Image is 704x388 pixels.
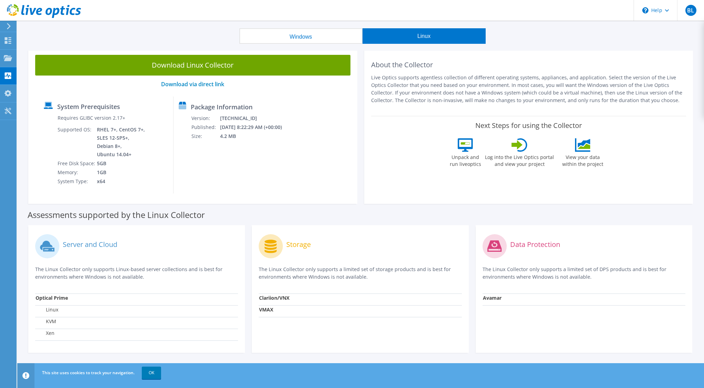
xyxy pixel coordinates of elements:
strong: Clariion/VNX [259,295,289,301]
strong: Avamar [483,295,502,301]
span: This site uses cookies to track your navigation. [42,370,135,376]
label: Data Protection [510,241,560,248]
label: Log into the Live Optics portal and view your project [485,152,554,168]
td: 1GB [97,168,146,177]
td: Size: [191,132,220,141]
td: [TECHNICAL_ID] [220,114,291,123]
label: Next Steps for using the Collector [475,121,582,130]
td: x64 [97,177,146,186]
svg: \n [642,7,648,13]
a: Download via direct link [161,80,224,88]
label: Xen [36,330,54,337]
label: Requires GLIBC version 2.17+ [58,115,125,121]
label: Linux [36,306,58,313]
td: [DATE] 8:22:29 AM (+00:00) [220,123,291,132]
label: View your data within the project [558,152,607,168]
a: Download Linux Collector [35,55,350,76]
td: 4.2 MB [220,132,291,141]
p: The Linux Collector only supports a limited set of DPS products and is best for environments wher... [483,266,685,281]
td: RHEL 7+, CentOS 7+, SLES 12-SP5+, Debian 8+, Ubuntu 14.04+ [97,125,146,159]
label: Storage [286,241,311,248]
button: Windows [239,28,363,44]
td: System Type: [57,177,97,186]
h2: About the Collector [371,61,686,69]
td: Published: [191,123,220,132]
p: The Linux Collector only supports Linux-based server collections and is best for environments whe... [35,266,238,281]
td: Memory: [57,168,97,177]
strong: Optical Prime [36,295,68,301]
label: System Prerequisites [57,103,120,110]
label: Server and Cloud [63,241,117,248]
td: Free Disk Space: [57,159,97,168]
strong: VMAX [259,306,273,313]
td: Version: [191,114,220,123]
td: 5GB [97,159,146,168]
label: Package Information [191,103,252,110]
label: Assessments supported by the Linux Collector [28,211,205,218]
span: BL [685,5,696,16]
td: Supported OS: [57,125,97,159]
p: Live Optics supports agentless collection of different operating systems, appliances, and applica... [371,74,686,104]
a: OK [142,367,161,379]
p: The Linux Collector only supports a limited set of storage products and is best for environments ... [259,266,462,281]
button: Linux [363,28,486,44]
label: Unpack and run liveoptics [449,152,481,168]
label: KVM [36,318,56,325]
